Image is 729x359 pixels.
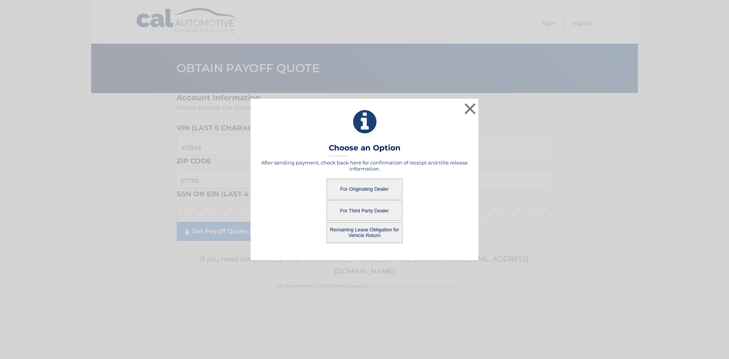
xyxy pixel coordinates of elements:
[327,179,402,199] button: For Originating Dealer
[462,101,478,116] button: ×
[260,160,469,172] h5: After sending payment, check back here for confirmation of receipt and title release information.
[327,222,402,243] button: Remaining Lease Obligation for Vehicle Return
[327,200,402,221] button: For Third Party Dealer
[329,143,401,157] h3: Choose an Option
